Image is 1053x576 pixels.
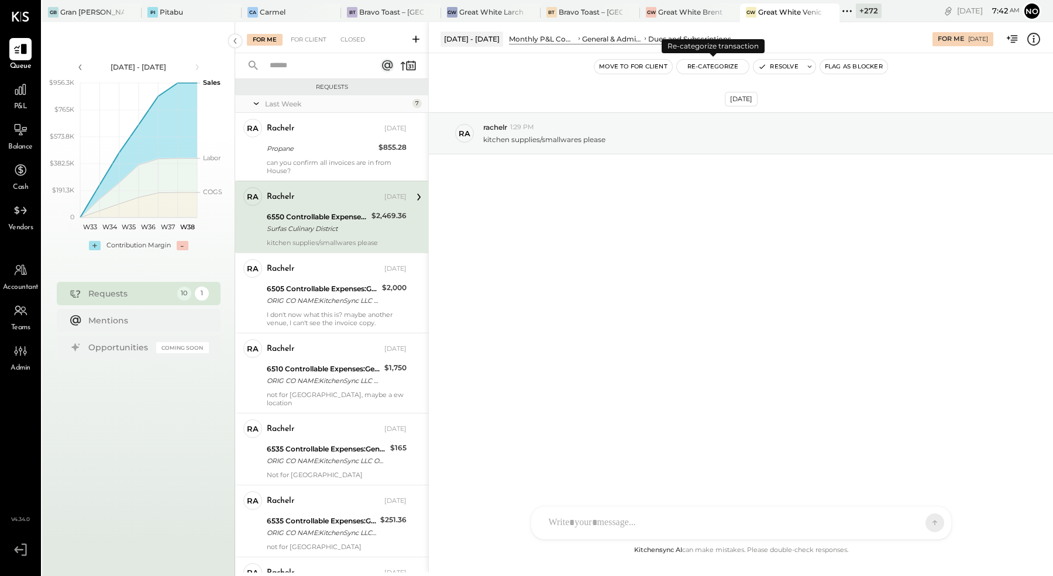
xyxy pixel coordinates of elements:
[267,158,407,175] div: can you confirm all invoices are in from House?
[267,211,368,223] div: 6550 Controllable Expenses:General & Administrative Expenses:Dues and Subscriptions
[412,99,422,108] div: 7
[180,223,194,231] text: W38
[88,342,150,353] div: Opportunities
[82,223,97,231] text: W33
[856,4,882,18] div: + 272
[380,514,407,526] div: $251.36
[384,496,407,506] div: [DATE]
[177,287,191,301] div: 10
[267,239,407,247] div: kitchen supplies/smallwares please
[384,362,407,374] div: $1,750
[267,515,377,527] div: 6535 Controllable Expenses:General & Administrative Expenses:Computer Supplies, Software & IT
[267,263,294,275] div: rachelr
[746,7,756,18] div: GW
[241,83,422,91] div: Requests
[50,132,74,140] text: $573.8K
[677,60,749,74] button: Re-Categorize
[820,60,887,74] button: Flag as Blocker
[1,340,40,374] a: Admin
[390,442,407,454] div: $165
[1,78,40,112] a: P&L
[459,128,470,139] div: ra
[156,342,209,353] div: Coming Soon
[1,119,40,153] a: Balance
[247,34,283,46] div: For Me
[267,343,294,355] div: rachelr
[8,223,33,233] span: Vendors
[968,35,988,43] div: [DATE]
[483,134,605,144] p: kitchen supplies/smallwares please
[267,223,368,234] div: Surfas Culinary District
[203,188,222,196] text: COGS
[161,223,175,231] text: W37
[247,7,258,18] div: Ca
[203,154,221,162] text: Labor
[267,527,377,539] div: ORIG CO NAME:KitchenSync LLC ORIG ID:XXXXXX5317 DESC DATE: CO ENTRY DESCR:[DOMAIN_NAME] SEC:CCD T...
[3,282,39,293] span: Accountant
[441,32,503,46] div: [DATE] - [DATE]
[509,34,576,44] div: Monthly P&L Comparison
[247,343,259,354] div: ra
[335,34,371,46] div: Closed
[89,241,101,250] div: +
[1,299,40,333] a: Teams
[177,241,188,250] div: -
[247,495,259,506] div: ra
[359,7,423,17] div: Bravo Toast – [GEOGRAPHIC_DATA]
[267,471,407,479] div: Not for [GEOGRAPHIC_DATA]
[247,423,259,434] div: ra
[160,7,183,17] div: Pitabu
[582,34,642,44] div: General & Administrative Expenses
[247,123,259,134] div: ra
[725,92,758,106] div: [DATE]
[195,287,209,301] div: 1
[11,363,30,374] span: Admin
[14,102,27,112] span: P&L
[384,192,407,202] div: [DATE]
[648,34,731,44] div: Dues and Subscriptions
[942,5,954,17] div: copy link
[267,443,387,455] div: 6535 Controllable Expenses:General & Administrative Expenses:Computer Supplies, Software & IT
[753,60,803,74] button: Resolve
[49,78,74,87] text: $956.3K
[247,263,259,274] div: ra
[88,315,203,326] div: Mentions
[265,99,409,109] div: Last Week
[8,142,33,153] span: Balance
[658,7,722,17] div: Great White Brentwood
[102,223,117,231] text: W34
[48,7,58,18] div: GB
[510,123,534,132] span: 1:29 PM
[10,61,32,72] span: Queue
[662,39,765,53] div: Re-categorize transaction
[267,295,378,306] div: ORIG CO NAME:KitchenSync LLC ORIG ID:XXXXXX5317 DESC DATE: CO ENTRY DESCR:[DOMAIN_NAME] SEC:CCD T...
[50,159,74,167] text: $382.5K
[384,124,407,133] div: [DATE]
[546,7,557,18] div: BT
[267,363,381,375] div: 6510 Controllable Expenses:General & Administrative Expenses:Consulting
[378,142,407,153] div: $855.28
[371,210,407,222] div: $2,469.36
[382,282,407,294] div: $2,000
[13,182,28,193] span: Cash
[559,7,622,17] div: Bravo Toast – [GEOGRAPHIC_DATA]
[267,423,294,435] div: rachelr
[260,7,285,17] div: Carmel
[646,7,656,18] div: GW
[52,186,74,194] text: $191.3K
[267,391,407,407] div: not for [GEOGRAPHIC_DATA], maybe a ew location
[384,344,407,354] div: [DATE]
[758,7,822,17] div: Great White Venice
[89,62,188,72] div: [DATE] - [DATE]
[384,264,407,274] div: [DATE]
[147,7,158,18] div: Pi
[11,323,30,333] span: Teams
[483,122,507,132] span: rachelr
[247,191,259,202] div: ra
[267,311,407,327] div: I don't now what this is? maybe another venue, I can't see the invoice copy.
[60,7,124,17] div: Gran [PERSON_NAME] (New)
[1023,2,1041,20] button: No
[594,60,672,74] button: Move to for client
[267,495,294,507] div: rachelr
[267,455,387,467] div: ORIG CO NAME:KitchenSync LLC ORIG ID:XXXXXX5317 DESC DATE: CO ENTRY DESCR:[DOMAIN_NAME] SEC:CCD T...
